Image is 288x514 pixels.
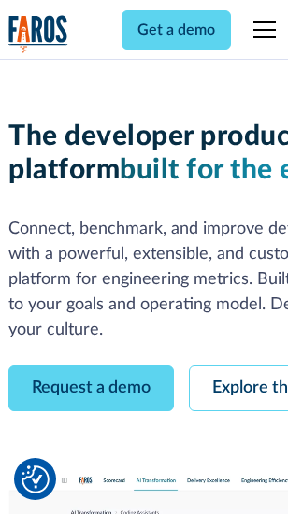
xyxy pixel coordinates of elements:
a: home [8,15,68,53]
a: Request a demo [8,365,174,411]
a: Get a demo [122,10,231,50]
img: Logo of the analytics and reporting company Faros. [8,15,68,53]
button: Cookie Settings [22,465,50,493]
img: Revisit consent button [22,465,50,493]
div: menu [242,7,280,52]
